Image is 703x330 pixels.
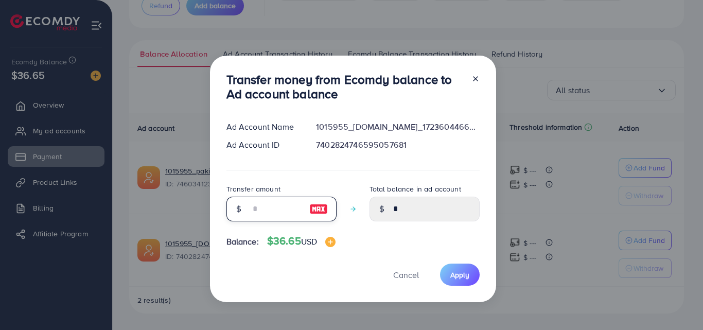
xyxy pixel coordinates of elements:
[226,184,280,194] label: Transfer amount
[450,270,469,280] span: Apply
[226,72,463,102] h3: Transfer money from Ecomdy balance to Ad account balance
[218,121,308,133] div: Ad Account Name
[370,184,461,194] label: Total balance in ad account
[393,269,419,281] span: Cancel
[659,284,695,322] iframe: Chat
[309,203,328,215] img: image
[308,139,487,151] div: 7402824746595057681
[380,264,432,286] button: Cancel
[267,235,336,248] h4: $36.65
[308,121,487,133] div: 1015955_[DOMAIN_NAME]_1723604466394
[301,236,317,247] span: USD
[325,237,336,247] img: image
[440,264,480,286] button: Apply
[218,139,308,151] div: Ad Account ID
[226,236,259,248] span: Balance:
